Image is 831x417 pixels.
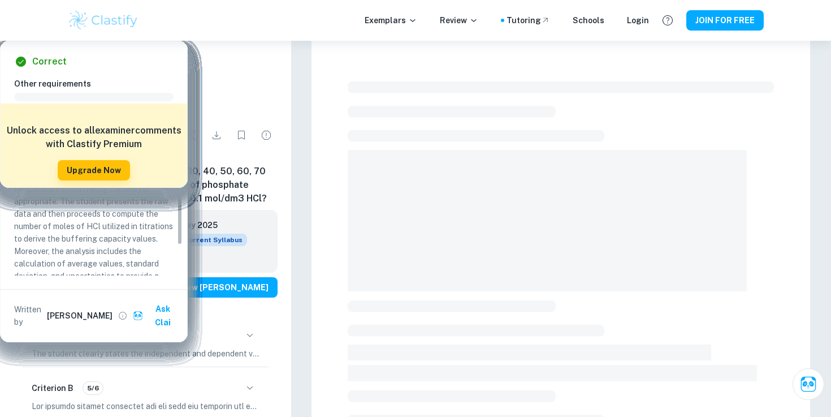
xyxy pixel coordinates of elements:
button: View [PERSON_NAME] [170,277,278,298]
p: Exemplars [365,14,417,27]
h6: [PERSON_NAME] [47,309,112,322]
h6: Unlock access to all examiner comments with Clastify Premium [6,124,181,151]
p: Lor ipsumdo sitamet consectet adi eli sedd eiu temporin utl etdolorem, aliqua enim adminimven qui... [32,400,259,412]
span: Current Syllabus [179,234,247,246]
button: View full profile [115,308,131,324]
h6: Criterion B [32,382,73,394]
div: Share [180,124,203,147]
h6: Other requirements [14,78,183,90]
img: Clastify logo [67,9,139,32]
div: Download [205,124,228,147]
a: Schools [573,14,604,27]
button: JOIN FOR FREE [686,10,764,31]
button: Help and Feedback [658,11,677,30]
a: Tutoring [507,14,550,27]
p: Written by [14,303,45,328]
h6: Correct [32,55,67,68]
button: Upgrade Now [58,160,130,180]
div: This exemplar is based on the current syllabus. Feel free to refer to it for inspiration/ideas wh... [179,234,247,246]
button: Ask Clai [793,368,824,400]
p: The student clearly states the independent and dependent variables in the research question, incl... [32,347,259,360]
div: Report issue [255,124,278,147]
a: Login [627,14,649,27]
div: Bookmark [230,124,253,147]
img: clai.svg [133,311,144,321]
span: 5/6 [83,383,103,393]
h6: May 2025 [179,219,238,231]
p: The data processing method proposed by the student to measure the impact of temperature on buffer... [14,158,174,307]
button: Ask Clai [131,299,183,333]
p: Review [440,14,478,27]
